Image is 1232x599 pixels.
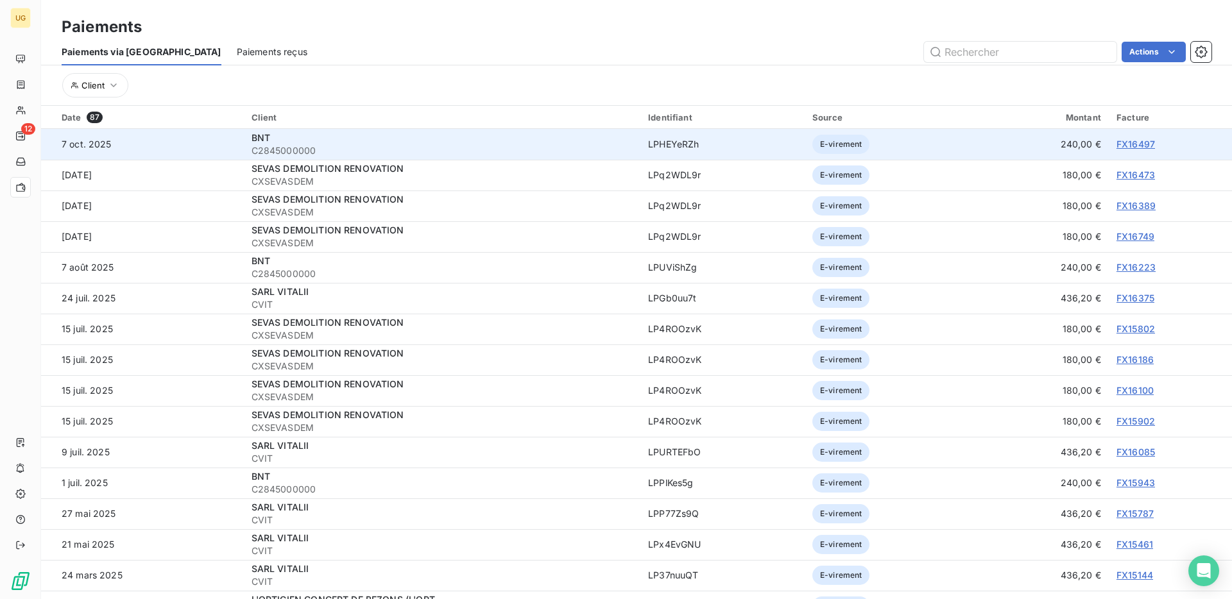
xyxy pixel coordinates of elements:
[41,437,244,468] td: 9 juil. 2025
[252,514,633,527] span: CVIT
[640,375,805,406] td: LP4ROOzvK
[1116,508,1154,519] a: FX15787
[640,468,805,498] td: LPPlKes5g
[41,560,244,591] td: 24 mars 2025
[969,129,1109,160] td: 240,00 €
[1116,385,1154,396] a: FX16100
[969,498,1109,529] td: 436,20 €
[252,237,633,249] span: CXSEVASDEM
[62,112,236,123] div: Date
[812,319,870,339] span: E-virement
[252,317,404,328] span: SEVAS DEMOLITION RENOVATION
[812,566,870,585] span: E-virement
[812,381,870,400] span: E-virement
[1116,200,1156,211] a: FX16389
[252,421,633,434] span: CXSEVASDEM
[81,80,105,90] span: Client
[41,221,244,252] td: [DATE]
[640,129,805,160] td: LPHEYeRZh
[41,498,244,529] td: 27 mai 2025
[41,406,244,437] td: 15 juil. 2025
[41,344,244,375] td: 15 juil. 2025
[252,575,633,588] span: CVIT
[812,350,870,369] span: E-virement
[252,502,309,512] span: SARL VITALII
[969,252,1109,283] td: 240,00 €
[648,112,797,122] div: Identifiant
[252,471,270,482] span: BNT
[41,252,244,283] td: 7 août 2025
[969,468,1109,498] td: 240,00 €
[41,375,244,406] td: 15 juil. 2025
[812,535,870,554] span: E-virement
[969,344,1109,375] td: 180,00 €
[41,129,244,160] td: 7 oct. 2025
[237,46,307,58] span: Paiements reçus
[640,560,805,591] td: LP37nuuQT
[62,73,128,97] button: Client
[252,483,633,496] span: C2845000000
[252,348,404,359] span: SEVAS DEMOLITION RENOVATION
[969,160,1109,190] td: 180,00 €
[969,283,1109,314] td: 436,20 €
[1116,539,1153,550] a: FX15461
[41,529,244,560] td: 21 mai 2025
[10,571,31,591] img: Logo LeanPay
[252,194,404,205] span: SEVAS DEMOLITION RENOVATION
[812,473,870,493] span: E-virement
[252,360,633,373] span: CXSEVASDEM
[41,190,244,221] td: [DATE]
[812,258,870,277] span: E-virement
[1116,569,1153,580] a: FX15144
[1122,42,1186,62] button: Actions
[41,314,244,344] td: 15 juil. 2025
[1116,112,1224,122] div: Facture
[1116,292,1154,303] a: FX16375
[640,252,805,283] td: LPUViShZg
[62,46,221,58] span: Paiements via [GEOGRAPHIC_DATA]
[21,123,35,135] span: 12
[1116,262,1156,273] a: FX16223
[1116,416,1155,426] a: FX15902
[1116,354,1154,365] a: FX16186
[969,375,1109,406] td: 180,00 €
[640,314,805,344] td: LP4ROOzvK
[252,409,404,420] span: SEVAS DEMOLITION RENOVATION
[640,160,805,190] td: LPq2WDL9r
[252,175,633,188] span: CXSEVASDEM
[252,144,633,157] span: C2845000000
[252,255,270,266] span: BNT
[969,560,1109,591] td: 436,20 €
[640,498,805,529] td: LPP77Zs9Q
[812,135,870,154] span: E-virement
[640,221,805,252] td: LPq2WDL9r
[252,440,309,451] span: SARL VITALII
[252,544,633,557] span: CVIT
[252,286,309,297] span: SARL VITALII
[640,190,805,221] td: LPq2WDL9r
[969,529,1109,560] td: 436,20 €
[969,314,1109,344] td: 180,00 €
[812,504,870,523] span: E-virement
[252,298,633,311] span: CVIT
[1116,169,1155,180] a: FX16473
[252,563,309,574] span: SARL VITALII
[252,532,309,543] span: SARL VITALII
[812,443,870,462] span: E-virement
[252,206,633,219] span: CXSEVASDEM
[812,289,870,308] span: E-virement
[1116,139,1155,149] a: FX16497
[252,452,633,465] span: CVIT
[252,391,633,403] span: CXSEVASDEM
[252,112,633,122] div: Client
[812,227,870,246] span: E-virement
[969,190,1109,221] td: 180,00 €
[62,15,142,38] h3: Paiements
[969,406,1109,437] td: 180,00 €
[252,378,404,389] span: SEVAS DEMOLITION RENOVATION
[969,221,1109,252] td: 180,00 €
[252,267,633,280] span: C2845000000
[812,412,870,431] span: E-virement
[252,224,404,235] span: SEVAS DEMOLITION RENOVATION
[640,406,805,437] td: LP4ROOzvK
